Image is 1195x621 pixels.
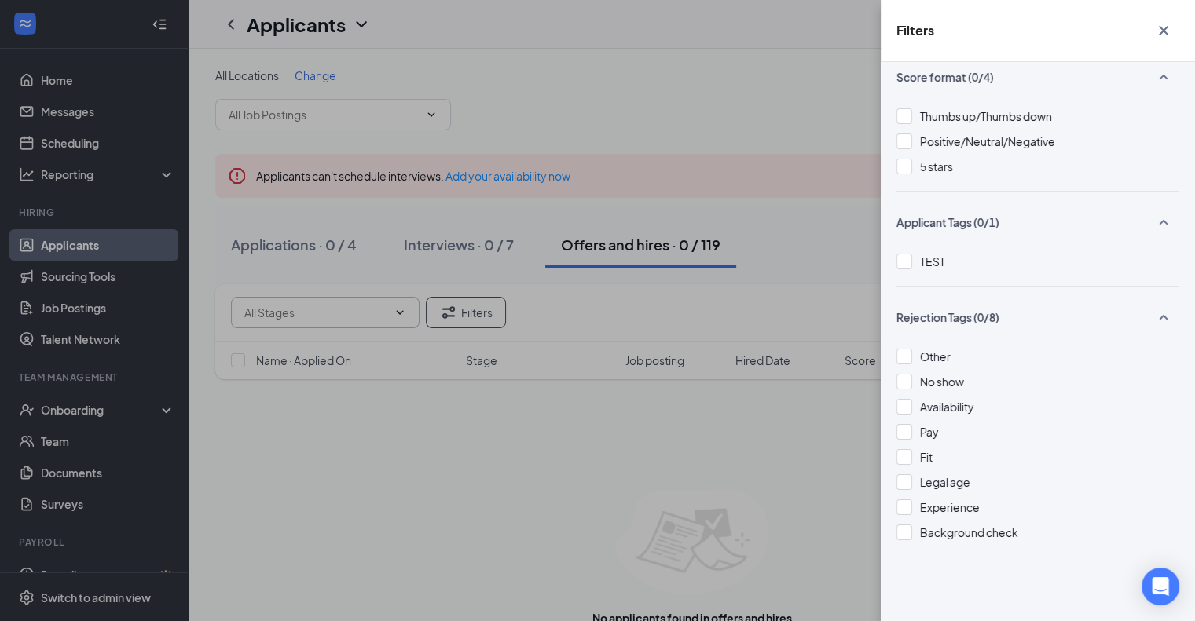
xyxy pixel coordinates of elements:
span: Availability [920,400,974,414]
h5: Filters [896,22,934,39]
svg: SmallChevronUp [1154,68,1173,86]
span: Thumbs up/Thumbs down [920,109,1052,123]
span: Rejection Tags (0/8) [896,309,999,325]
button: SmallChevronUp [1148,302,1179,332]
span: Background check [920,525,1018,539]
span: Fit [920,450,933,464]
span: Other [920,349,951,363]
span: Experience [920,500,980,514]
span: Pay [920,425,939,439]
svg: SmallChevronUp [1154,308,1173,327]
div: Open Intercom Messenger [1142,568,1179,605]
span: Positive/Neutral/Negative [920,134,1055,148]
span: TEST [920,254,945,268]
span: Score format (0/4) [896,69,994,85]
span: No show [920,374,964,389]
span: 5 stars [920,159,953,174]
button: Cross [1148,16,1179,46]
span: Applicant Tags (0/1) [896,214,999,230]
span: Legal age [920,475,970,489]
button: SmallChevronUp [1148,62,1179,92]
button: SmallChevronUp [1148,207,1179,237]
svg: SmallChevronUp [1154,213,1173,232]
svg: Cross [1154,21,1173,40]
